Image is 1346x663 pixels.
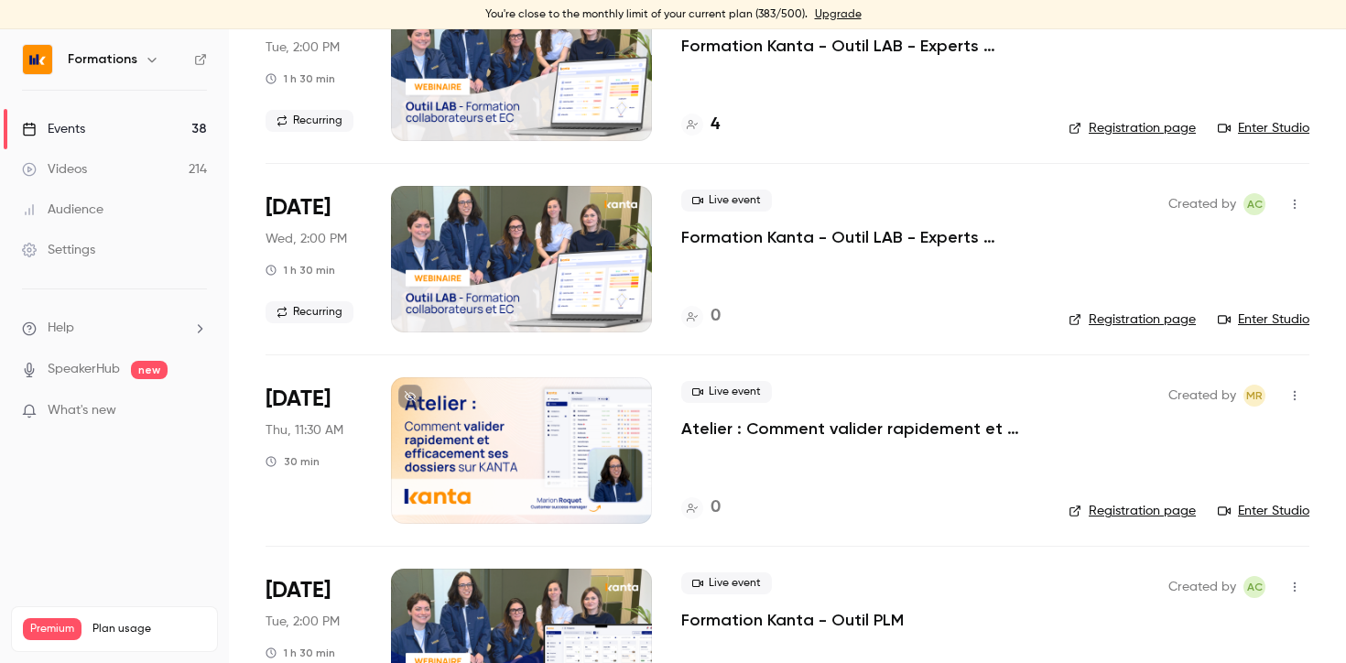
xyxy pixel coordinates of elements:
a: Registration page [1069,502,1196,520]
a: Formation Kanta - Outil LAB - Experts Comptables & Collaborateurs [681,35,1039,57]
span: Plan usage [92,622,206,636]
a: Atelier : Comment valider rapidement et efficacement ses dossiers sur [PERSON_NAME] [681,418,1039,440]
span: Created by [1168,576,1236,598]
span: Anaïs Cachelou [1243,193,1265,215]
a: 0 [681,495,721,520]
span: [DATE] [266,193,331,223]
span: Anaïs Cachelou [1243,576,1265,598]
span: What's new [48,401,116,420]
div: 1 h 30 min [266,263,335,277]
a: 0 [681,304,721,329]
span: Marion Roquet [1243,385,1265,407]
div: Videos [22,160,87,179]
a: SpeakerHub [48,360,120,379]
a: Upgrade [815,7,862,22]
h4: 4 [711,113,720,137]
div: 1 h 30 min [266,646,335,660]
a: Registration page [1069,119,1196,137]
li: help-dropdown-opener [22,319,207,338]
div: Audience [22,201,103,219]
a: Registration page [1069,310,1196,329]
a: Enter Studio [1218,310,1309,329]
span: Wed, 2:00 PM [266,230,347,248]
div: Oct 22 Wed, 2:00 PM (Europe/Paris) [266,186,362,332]
span: MR [1246,385,1263,407]
span: Live event [681,190,772,212]
span: Help [48,319,74,338]
span: Live event [681,572,772,594]
div: 30 min [266,454,320,469]
iframe: Noticeable Trigger [185,403,207,419]
span: Recurring [266,110,353,132]
h4: 0 [711,495,721,520]
div: Oct 23 Thu, 11:30 AM (Europe/Paris) [266,377,362,524]
span: Recurring [266,301,353,323]
span: [DATE] [266,576,331,605]
a: 4 [681,113,720,137]
span: Created by [1168,385,1236,407]
a: Enter Studio [1218,502,1309,520]
span: Created by [1168,193,1236,215]
span: Premium [23,618,81,640]
a: Formation Kanta - Outil LAB - Experts Comptables & Collaborateurs [681,226,1039,248]
div: Events [22,120,85,138]
div: 1 h 30 min [266,71,335,86]
span: AC [1247,193,1263,215]
span: AC [1247,576,1263,598]
h4: 0 [711,304,721,329]
span: Thu, 11:30 AM [266,421,343,440]
div: Settings [22,241,95,259]
h6: Formations [68,50,137,69]
span: new [131,361,168,379]
span: [DATE] [266,385,331,414]
img: Formations [23,45,52,74]
span: Live event [681,381,772,403]
span: Tue, 2:00 PM [266,613,340,631]
span: Tue, 2:00 PM [266,38,340,57]
a: Enter Studio [1218,119,1309,137]
a: Formation Kanta - Outil PLM [681,609,904,631]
